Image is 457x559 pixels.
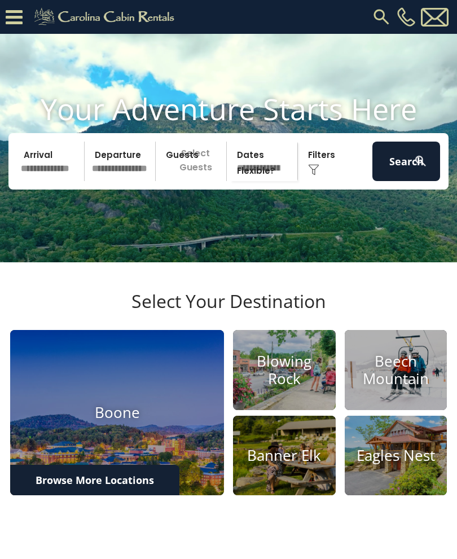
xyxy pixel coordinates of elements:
a: Beech Mountain [345,330,447,410]
h4: Beech Mountain [345,353,447,388]
h4: Banner Elk [233,447,336,464]
button: Search [372,142,440,181]
a: Eagles Nest [345,416,447,496]
a: Boone [10,330,224,495]
h3: Select Your Destination [8,290,449,330]
img: Khaki-logo.png [28,6,184,28]
h1: Your Adventure Starts Here [8,91,449,126]
img: filter--v1.png [308,164,319,175]
a: [PHONE_NUMBER] [394,7,418,27]
h4: Boone [10,404,224,421]
p: Select Guests [159,142,226,181]
a: Banner Elk [233,416,336,496]
a: Browse More Locations [10,465,179,495]
h4: Blowing Rock [233,353,336,388]
img: search-regular.svg [371,7,392,27]
h4: Eagles Nest [345,447,447,464]
a: Blowing Rock [233,330,336,410]
img: search-regular-white.png [414,154,428,168]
